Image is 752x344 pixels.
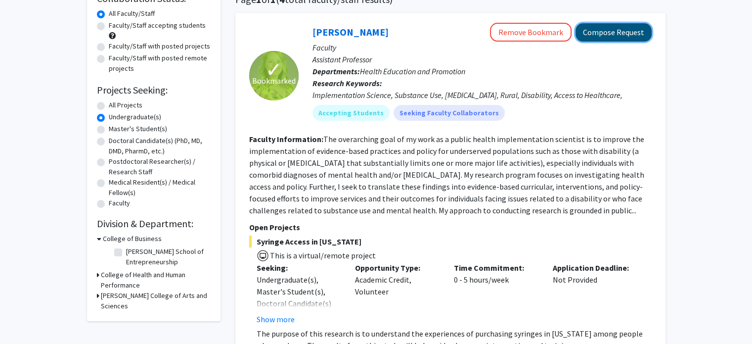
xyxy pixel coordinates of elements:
[360,66,465,76] span: Health Education and Promotion
[312,42,652,53] p: Faculty
[109,156,211,177] label: Postdoctoral Researcher(s) / Research Staff
[355,262,439,274] p: Opportunity Type:
[109,20,206,31] label: Faculty/Staff accepting students
[249,134,644,215] fg-read-more: The overarching goal of my work as a public health implementation scientist is to improve the imp...
[126,246,208,267] label: [PERSON_NAME] School of Entrepreneurship
[109,8,155,19] label: All Faculty/Staff
[109,124,167,134] label: Master's Student(s)
[109,136,211,156] label: Doctoral Candidate(s) (PhD, MD, DMD, PharmD, etc.)
[553,262,637,274] p: Application Deadline:
[269,250,376,260] span: This is a virtual/remote project
[103,234,162,244] h3: College of Business
[312,89,652,101] div: Implementation Science, Substance Use, [MEDICAL_DATA], Rural, Disability, Access to Healthcare,
[249,134,323,144] b: Faculty Information:
[109,41,210,51] label: Faculty/Staff with posted projects
[312,78,382,88] b: Research Keywords:
[7,299,42,337] iframe: Chat
[312,66,360,76] b: Departments:
[101,270,211,291] h3: College of Health and Human Performance
[312,105,390,121] mat-chip: Accepting Students
[575,23,652,42] button: Compose Request to Lori Ann Eldridge
[348,262,446,325] div: Academic Credit, Volunteer
[454,262,538,274] p: Time Commitment:
[394,105,505,121] mat-chip: Seeking Faculty Collaborators
[257,313,295,325] button: Show more
[109,112,161,122] label: Undergraduate(s)
[545,262,644,325] div: Not Provided
[312,26,389,38] a: [PERSON_NAME]
[101,291,211,311] h3: [PERSON_NAME] College of Arts and Sciences
[490,23,572,42] button: Remove Bookmark
[446,262,545,325] div: 0 - 5 hours/week
[109,177,211,198] label: Medical Resident(s) / Medical Fellow(s)
[97,218,211,230] h2: Division & Department:
[312,53,652,65] p: Assistant Professor
[97,84,211,96] h2: Projects Seeking:
[109,100,142,110] label: All Projects
[249,221,652,233] p: Open Projects
[249,236,652,247] span: Syringe Access in [US_STATE]
[252,75,296,87] span: Bookmarked
[109,198,130,208] label: Faculty
[257,262,341,274] p: Seeking:
[109,53,211,74] label: Faculty/Staff with posted remote projects
[265,65,282,75] span: ✓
